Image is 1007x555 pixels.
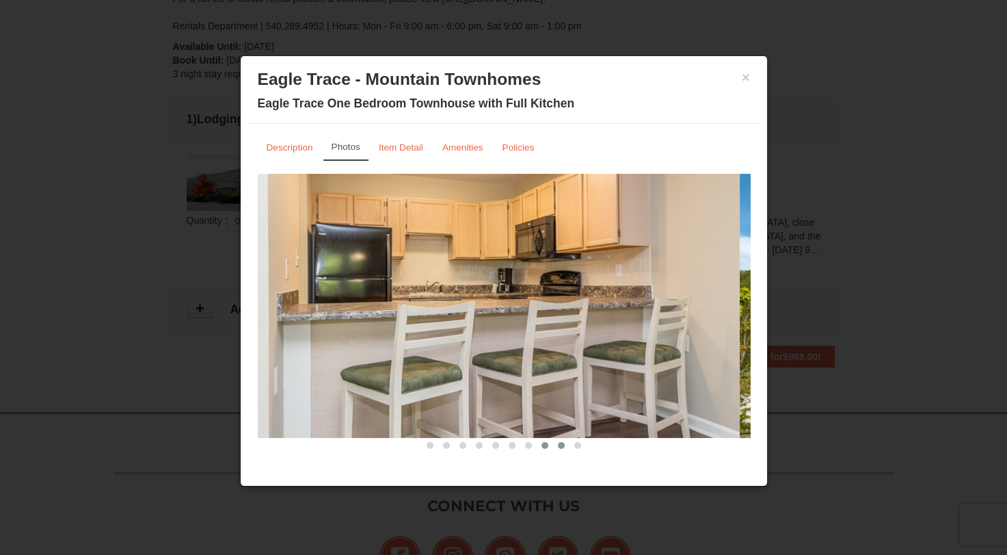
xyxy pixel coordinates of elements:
[267,142,313,153] small: Description
[502,142,534,153] small: Policies
[258,134,322,161] a: Description
[370,134,432,161] a: Item Detail
[258,96,750,110] h4: Eagle Trace One Bedroom Townhouse with Full Kitchen
[433,134,492,161] a: Amenities
[379,142,423,153] small: Item Detail
[332,142,360,152] small: Photos
[258,69,750,90] h3: Eagle Trace - Mountain Townhomes
[258,174,740,438] img: Renovated Kitchen
[442,142,483,153] small: Amenities
[493,134,543,161] a: Policies
[742,70,750,84] button: ×
[323,134,368,161] a: Photos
